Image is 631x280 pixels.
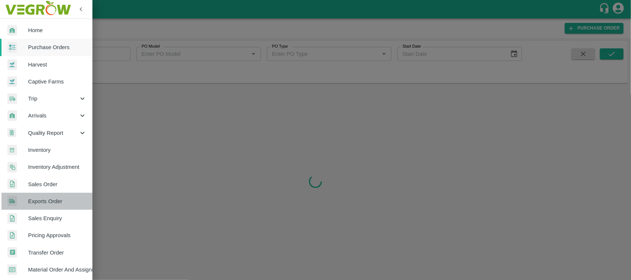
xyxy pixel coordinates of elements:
[28,214,86,222] span: Sales Enquiry
[7,59,17,70] img: harvest
[28,249,86,257] span: Transfer Order
[28,78,86,86] span: Captive Farms
[7,76,17,87] img: harvest
[7,25,17,36] img: whArrival
[28,26,86,34] span: Home
[7,213,17,224] img: sales
[28,163,86,171] span: Inventory Adjustment
[28,61,86,69] span: Harvest
[28,180,86,188] span: Sales Order
[7,128,16,137] img: qualityReport
[28,43,86,51] span: Purchase Orders
[7,162,17,173] img: inventory
[7,110,17,121] img: whArrival
[28,197,86,205] span: Exports Order
[7,93,17,104] img: delivery
[7,42,17,53] img: reciept
[7,145,17,156] img: whInventory
[28,231,86,239] span: Pricing Approvals
[7,264,17,275] img: centralMaterial
[28,266,86,274] span: Material Order And Assignment
[28,129,78,137] span: Quality Report
[28,112,78,120] span: Arrivals
[7,179,17,189] img: sales
[7,230,17,241] img: sales
[7,247,17,258] img: whTransfer
[7,196,17,206] img: shipments
[28,146,86,154] span: Inventory
[28,95,78,103] span: Trip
